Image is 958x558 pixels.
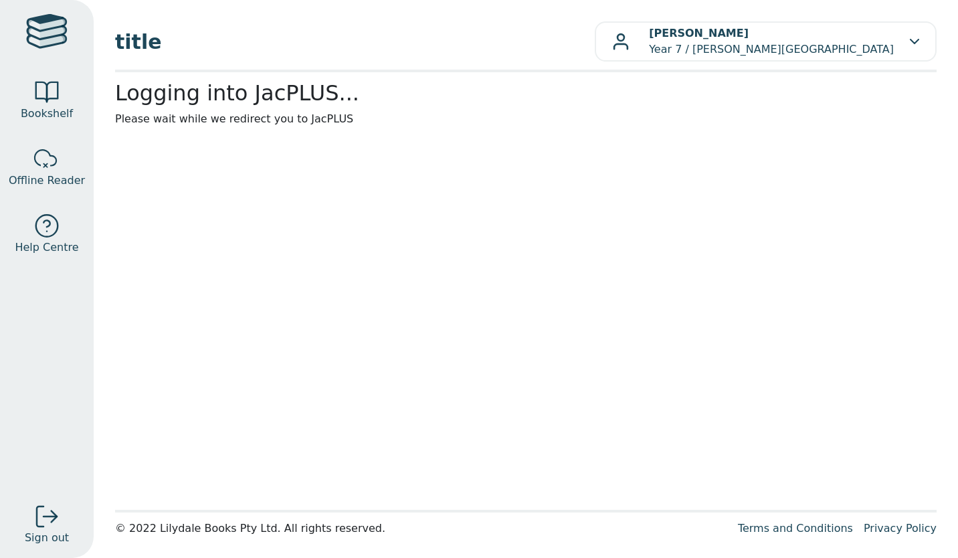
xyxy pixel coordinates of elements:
[649,27,749,39] b: [PERSON_NAME]
[115,27,595,57] span: title
[595,21,937,62] button: [PERSON_NAME]Year 7 / [PERSON_NAME][GEOGRAPHIC_DATA]
[21,106,73,122] span: Bookshelf
[25,530,69,546] span: Sign out
[115,521,727,537] div: © 2022 Lilydale Books Pty Ltd. All rights reserved.
[115,111,937,127] p: Please wait while we redirect you to JacPLUS
[9,173,85,189] span: Offline Reader
[738,522,853,535] a: Terms and Conditions
[864,522,937,535] a: Privacy Policy
[649,25,894,58] p: Year 7 / [PERSON_NAME][GEOGRAPHIC_DATA]
[115,80,937,106] h2: Logging into JacPLUS...
[15,240,78,256] span: Help Centre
